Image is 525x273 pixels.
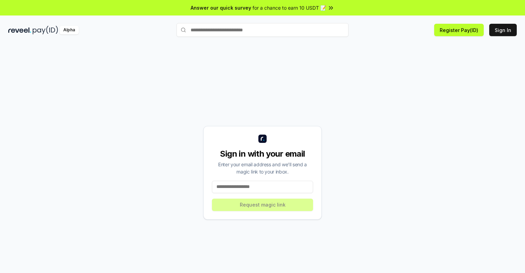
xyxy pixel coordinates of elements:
img: logo_small [258,135,267,143]
span: Answer our quick survey [191,4,251,11]
div: Alpha [60,26,79,34]
div: Enter your email address and we’ll send a magic link to your inbox. [212,161,313,175]
button: Sign In [489,24,517,36]
span: for a chance to earn 10 USDT 📝 [253,4,326,11]
div: Sign in with your email [212,148,313,159]
img: pay_id [33,26,58,34]
button: Register Pay(ID) [434,24,484,36]
img: reveel_dark [8,26,31,34]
